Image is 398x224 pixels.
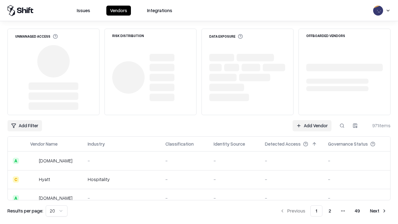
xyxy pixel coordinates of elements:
div: Industry [88,141,105,147]
div: - [265,157,318,164]
button: Add Filter [7,120,42,131]
button: Next [366,205,391,217]
p: Results per page: [7,208,43,214]
img: primesec.co.il [30,195,36,201]
div: Unmanaged Access [15,34,58,39]
div: - [214,157,255,164]
div: [DOMAIN_NAME] [39,195,72,201]
div: Data Exposure [209,34,243,39]
div: - [214,195,255,201]
div: Hyatt [39,176,50,183]
div: - [328,176,385,183]
img: Hyatt [30,176,36,183]
button: 49 [350,205,365,217]
div: - [165,195,204,201]
div: - [214,176,255,183]
nav: pagination [276,205,391,217]
div: Governance Status [328,141,368,147]
div: Offboarded Vendors [306,34,345,37]
button: 1 [310,205,322,217]
div: - [328,157,385,164]
div: - [88,195,155,201]
button: 2 [324,205,336,217]
div: Vendor Name [30,141,58,147]
div: A [13,195,19,201]
div: C [13,176,19,183]
div: - [165,176,204,183]
div: Risk Distribution [112,34,144,37]
div: - [88,157,155,164]
div: - [328,195,385,201]
div: - [265,195,318,201]
button: Issues [73,6,94,16]
img: intrado.com [30,158,36,164]
div: 971 items [366,122,391,129]
div: - [265,176,318,183]
div: Detected Access [265,141,301,147]
div: A [13,158,19,164]
button: Integrations [143,6,176,16]
button: Vendors [106,6,131,16]
div: - [165,157,204,164]
div: [DOMAIN_NAME] [39,157,72,164]
div: Classification [165,141,194,147]
div: Hospitality [88,176,155,183]
a: Add Vendor [293,120,331,131]
div: Identity Source [214,141,245,147]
